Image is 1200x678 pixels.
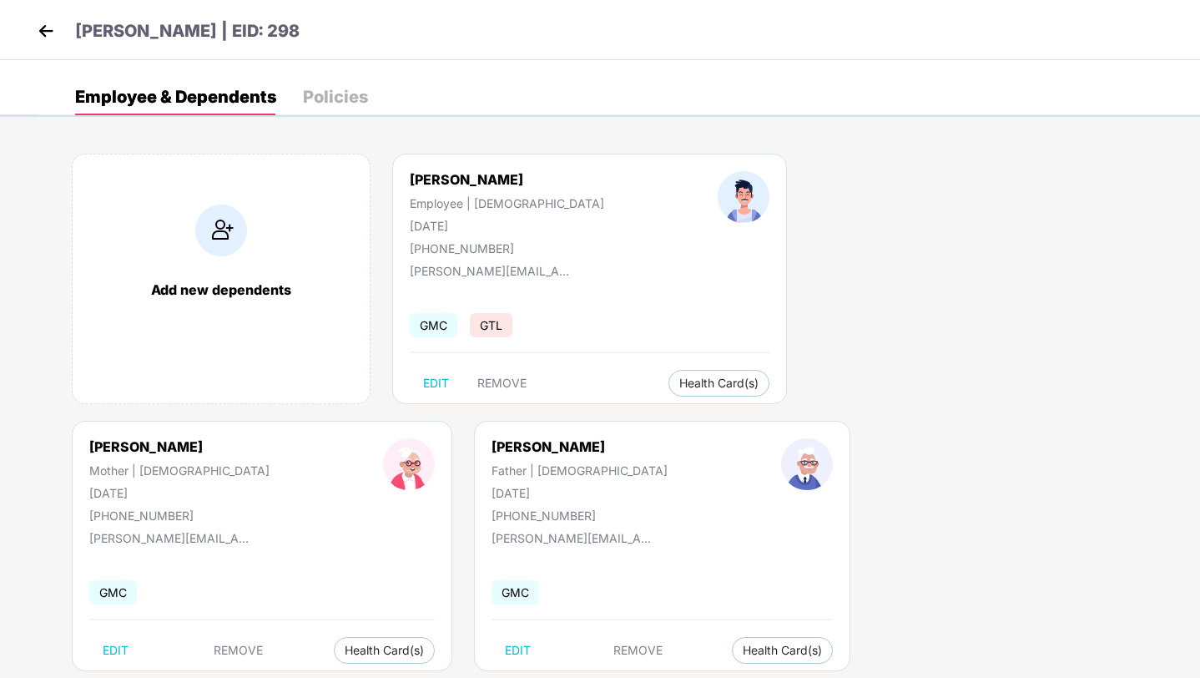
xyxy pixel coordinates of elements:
span: EDIT [103,644,129,657]
p: [PERSON_NAME] | EID: 298 [75,18,300,44]
div: [DATE] [410,219,604,233]
img: back [33,18,58,43]
button: REMOVE [200,637,276,664]
button: REMOVE [600,637,676,664]
button: EDIT [492,637,544,664]
img: profileImage [383,438,435,490]
div: [PERSON_NAME] [410,171,604,188]
div: [PHONE_NUMBER] [492,508,668,523]
div: [PHONE_NUMBER] [410,241,604,256]
div: [PERSON_NAME][EMAIL_ADDRESS][PERSON_NAME][DOMAIN_NAME] [89,531,256,545]
div: [PHONE_NUMBER] [89,508,270,523]
div: [DATE] [492,486,668,500]
div: [DATE] [89,486,270,500]
div: [PERSON_NAME] [89,438,270,455]
button: Health Card(s) [732,637,833,664]
div: Employee | [DEMOGRAPHIC_DATA] [410,196,604,210]
div: Employee & Dependents [75,89,276,105]
div: Policies [303,89,368,105]
span: EDIT [505,644,531,657]
button: EDIT [410,370,462,397]
div: [PERSON_NAME][EMAIL_ADDRESS][PERSON_NAME][DOMAIN_NAME] [492,531,658,545]
img: profileImage [781,438,833,490]
span: Health Card(s) [679,379,759,387]
span: REMOVE [214,644,263,657]
div: Mother | [DEMOGRAPHIC_DATA] [89,463,270,478]
span: GMC [89,580,137,605]
span: GTL [470,313,512,337]
span: Health Card(s) [743,646,822,655]
span: EDIT [423,377,449,390]
button: Health Card(s) [334,637,435,664]
div: Father | [DEMOGRAPHIC_DATA] [492,463,668,478]
img: profileImage [718,171,769,223]
div: [PERSON_NAME] [492,438,668,455]
button: Health Card(s) [668,370,769,397]
span: REMOVE [613,644,663,657]
button: EDIT [89,637,142,664]
span: GMC [492,580,539,605]
span: GMC [410,313,457,337]
div: [PERSON_NAME][EMAIL_ADDRESS][PERSON_NAME][DOMAIN_NAME] [410,264,577,278]
div: Add new dependents [89,281,353,298]
span: Health Card(s) [345,646,424,655]
span: REMOVE [477,377,527,390]
button: REMOVE [464,370,540,397]
img: addIcon [195,205,247,256]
